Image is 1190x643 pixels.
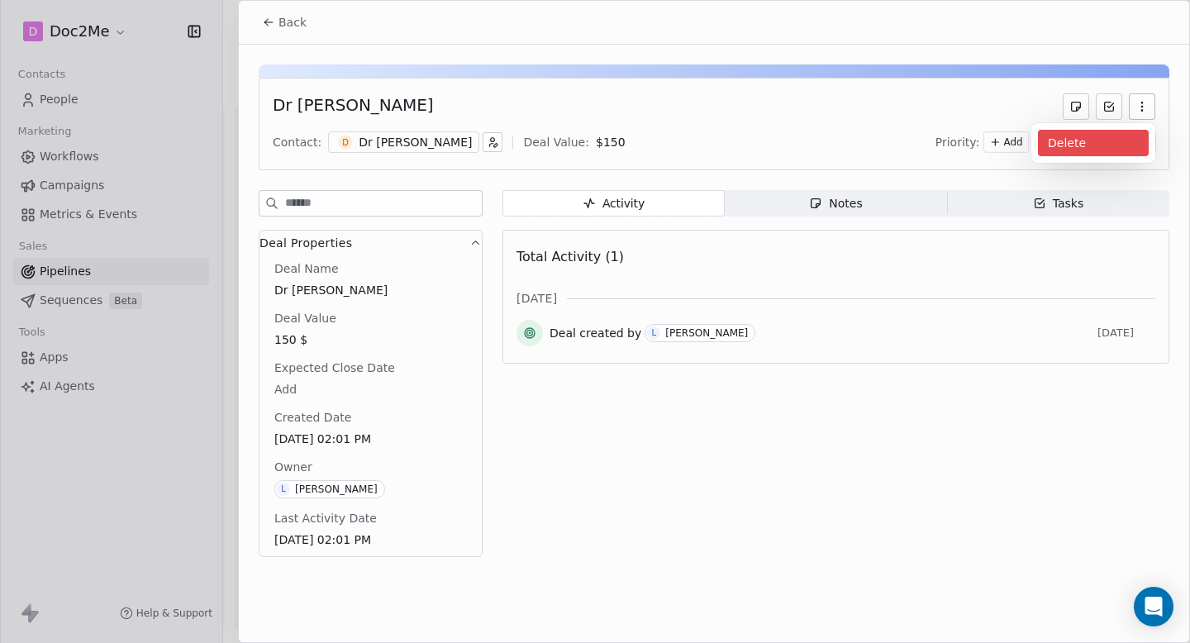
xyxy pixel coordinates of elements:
span: Deal Properties [259,235,352,251]
div: Delete [1038,130,1149,156]
span: Total Activity (1) [516,249,624,264]
span: Priority: [935,134,980,150]
span: Created Date [271,409,355,426]
span: Last Activity Date [271,510,380,526]
span: 150 $ [274,331,467,348]
span: D [339,136,353,150]
div: [PERSON_NAME] [665,327,748,339]
button: Back [252,7,317,37]
span: Expected Close Date [271,360,398,376]
div: Deal Properties [259,260,482,556]
span: [DATE] [516,290,557,307]
div: Open Intercom Messenger [1134,587,1173,626]
span: [DATE] 02:01 PM [274,531,467,548]
div: Tasks [1033,195,1084,212]
span: Deal Value [271,310,340,326]
span: [DATE] [1097,326,1155,340]
div: Deal Value: [523,134,588,150]
div: [PERSON_NAME] [295,483,378,495]
div: Notes [809,195,862,212]
div: Dr [PERSON_NAME] [273,93,434,120]
div: Dr [PERSON_NAME] [359,134,472,150]
span: $ 150 [596,136,626,149]
div: L [281,483,286,496]
span: Add [1004,136,1023,150]
div: Contact: [273,134,321,150]
span: Dr [PERSON_NAME] [274,282,467,298]
span: Back [278,14,307,31]
span: Deal Name [271,260,342,277]
span: Add [274,381,467,398]
span: Deal created by [550,325,641,341]
div: L [651,326,656,340]
button: Deal Properties [259,231,482,260]
span: Owner [271,459,316,475]
span: [DATE] 02:01 PM [274,431,467,447]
